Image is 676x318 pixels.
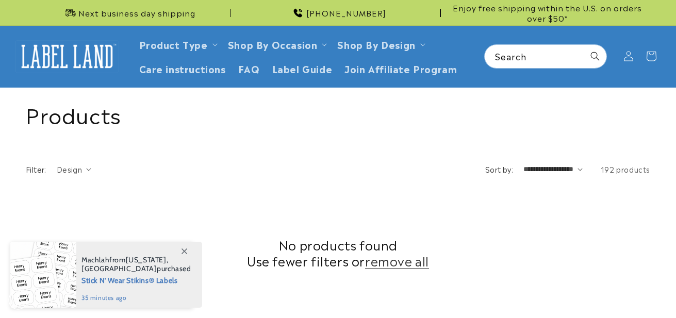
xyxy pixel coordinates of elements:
[133,56,232,80] a: Care instructions
[338,56,463,80] a: Join Affiliate Program
[15,40,119,72] img: Label Land
[26,101,650,127] h1: Products
[365,253,429,269] a: remove all
[485,164,513,174] label: Sort by:
[228,38,318,50] span: Shop By Occasion
[222,32,332,56] summary: Shop By Occasion
[57,164,82,174] span: Design
[57,164,91,175] summary: Design (0 selected)
[81,273,191,286] span: Stick N' Wear Stikins® Labels
[81,293,191,303] span: 35 minutes ago
[81,264,157,273] span: [GEOGRAPHIC_DATA]
[584,45,606,68] button: Search
[238,62,260,74] span: FAQ
[344,62,457,74] span: Join Affiliate Program
[81,256,191,273] span: from , purchased
[266,56,339,80] a: Label Guide
[601,164,650,174] span: 192 products
[81,255,109,264] span: Machlah
[26,164,46,175] h2: Filter:
[26,237,650,269] h2: No products found Use fewer filters or
[139,62,226,74] span: Care instructions
[445,3,650,23] span: Enjoy free shipping within the U.S. on orders over $50*
[133,32,222,56] summary: Product Type
[573,274,666,308] iframe: Gorgias live chat messenger
[306,8,386,18] span: [PHONE_NUMBER]
[12,37,123,76] a: Label Land
[331,32,429,56] summary: Shop By Design
[232,56,266,80] a: FAQ
[272,62,333,74] span: Label Guide
[139,37,208,51] a: Product Type
[126,255,167,264] span: [US_STATE]
[337,37,415,51] a: Shop By Design
[78,8,195,18] span: Next business day shipping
